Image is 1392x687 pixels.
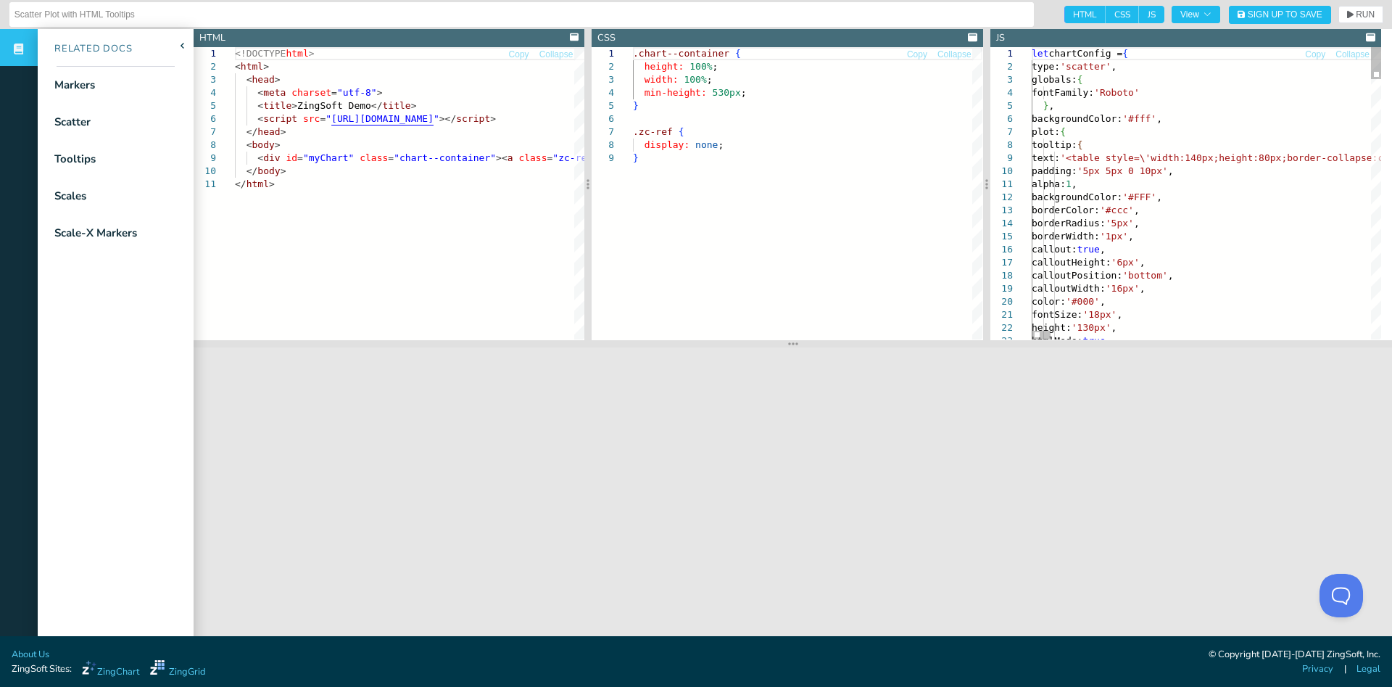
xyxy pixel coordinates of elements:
span: </ [235,178,246,189]
span: </ [371,100,383,111]
span: , [1168,165,1174,176]
span: { [1122,48,1128,59]
span: calloutWidth: [1032,283,1106,294]
span: .zc-ref [633,126,673,137]
span: , [1100,296,1106,307]
div: 6 [194,112,216,126]
span: = [297,152,303,163]
span: = [320,113,326,124]
span: color: [1032,296,1066,307]
span: , [1128,231,1134,242]
span: class [360,152,388,163]
span: ; [718,139,724,150]
span: " [434,113,439,124]
span: src [303,113,320,124]
a: Privacy [1302,662,1333,676]
div: 8 [194,139,216,152]
div: 1 [592,47,614,60]
span: let [1032,48,1048,59]
span: 1 [1066,178,1072,189]
span: , [1048,100,1054,111]
span: > [411,100,417,111]
div: 10 [990,165,1013,178]
span: '5px 5px 0 10px' [1077,165,1167,176]
span: title [383,100,411,111]
span: ; [713,61,718,72]
span: .chart--container [633,48,729,59]
span: { [679,126,684,137]
span: , [1111,322,1116,333]
span: , [1134,205,1140,215]
span: Sign Up to Save [1248,10,1322,19]
input: Untitled Demo [14,3,1029,26]
div: 8 [990,139,1013,152]
div: Markers [54,77,95,94]
span: Collapse [1335,50,1370,59]
div: 15 [990,230,1013,243]
span: RUN [1356,10,1375,19]
div: 23 [990,334,1013,347]
div: Related Docs [38,42,133,57]
button: Copy [906,48,928,62]
a: ZingChart [82,660,139,679]
button: Collapse [539,48,574,62]
div: 5 [194,99,216,112]
span: '130px' [1071,322,1111,333]
span: borderColor: [1032,205,1100,215]
span: Collapse [937,50,971,59]
div: CSS [597,31,616,45]
span: Collapse [539,50,573,59]
div: 5 [592,99,614,112]
span: "chart--container" [394,152,496,163]
span: , [1071,178,1077,189]
span: " [326,113,331,124]
span: < [257,100,263,111]
span: , [1156,192,1162,202]
span: } [633,100,639,111]
div: 6 [592,112,614,126]
div: © Copyright [DATE]-[DATE] ZingSoft, Inc. [1209,648,1380,662]
div: 7 [592,126,614,139]
span: 'scatter' [1060,61,1111,72]
span: '#000' [1066,296,1100,307]
span: alpha: [1032,178,1066,189]
span: Copy [1305,50,1325,59]
span: body [252,139,274,150]
span: borderRadius: [1032,218,1106,229]
a: About Us [12,648,49,662]
span: borderWidth: [1032,231,1100,242]
span: display: [645,139,690,150]
span: script [456,113,490,124]
span: head [252,74,274,85]
span: id [286,152,297,163]
div: 22 [990,321,1013,334]
span: < [246,74,252,85]
div: 2 [194,60,216,73]
span: '16px' [1105,283,1139,294]
span: backgroundColor: [1032,113,1122,124]
span: "myChart" [303,152,354,163]
div: 11 [194,178,216,191]
a: Legal [1356,662,1380,676]
span: > [281,126,286,137]
span: fontFamily: [1032,87,1094,98]
span: true [1077,244,1099,255]
span: min-height: [645,87,707,98]
span: 100% [690,61,713,72]
span: > [275,74,281,85]
div: 3 [592,73,614,86]
button: RUN [1338,6,1383,23]
span: meta [263,87,286,98]
span: Copy [509,50,529,59]
div: 4 [194,86,216,99]
div: 7 [990,126,1013,139]
span: ></ [439,113,456,124]
div: 9 [990,152,1013,165]
span: 'bottom' [1122,270,1168,281]
div: 21 [990,308,1013,321]
div: 19 [990,282,1013,295]
span: , [1156,113,1162,124]
span: '#FFF' [1122,192,1156,202]
span: > [490,113,496,124]
span: 530px [713,87,741,98]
